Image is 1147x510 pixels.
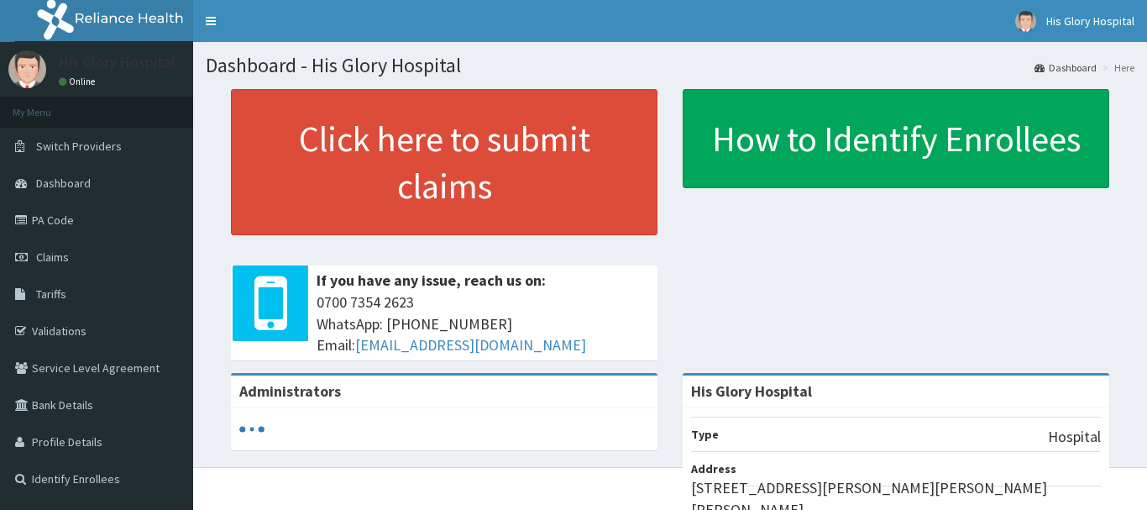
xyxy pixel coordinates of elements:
b: Administrators [239,381,341,401]
svg: audio-loading [239,417,264,442]
p: Hospital [1048,426,1101,448]
span: 0700 7354 2623 WhatsApp: [PHONE_NUMBER] Email: [317,292,649,356]
span: Tariffs [36,287,66,302]
a: Click here to submit claims [231,89,657,235]
span: His Glory Hospital [1046,13,1134,29]
a: [EMAIL_ADDRESS][DOMAIN_NAME] [355,335,586,355]
a: Online [59,76,99,87]
b: Type [691,427,719,442]
span: Dashboard [36,176,91,191]
p: His Glory Hospital [59,55,175,70]
b: If you have any issue, reach us on: [317,271,546,290]
img: User Image [1015,11,1036,32]
strong: His Glory Hospital [691,381,812,401]
span: Switch Providers [36,139,122,154]
h1: Dashboard - His Glory Hospital [206,55,1134,76]
span: Claims [36,250,69,265]
b: Address [691,461,736,476]
a: How to Identify Enrollees [683,89,1109,188]
img: User Image [8,50,46,88]
a: Dashboard [1034,60,1097,75]
li: Here [1098,60,1134,75]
